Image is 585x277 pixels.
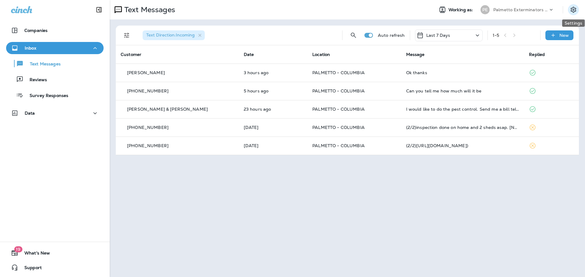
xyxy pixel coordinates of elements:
[25,46,36,50] p: Inbox
[562,19,585,27] div: Settings
[480,5,490,14] div: PE
[406,52,425,57] span: Message
[312,52,330,57] span: Location
[312,125,365,130] span: PALMETTO - COLUMBIA
[244,88,303,93] p: Sep 18, 2025 11:09 AM
[127,70,165,75] p: [PERSON_NAME]
[127,88,168,93] p: [PHONE_NUMBER]
[24,28,48,33] p: Companies
[24,61,61,67] p: Text Messages
[406,125,519,130] div: (2/2)inspection done on home and 2 sheds asap. [Notes from LSA: (1) This customer has requested a...
[312,88,365,94] span: PALMETTO - COLUMBIA
[529,52,545,57] span: Replied
[122,5,175,14] p: Text Messages
[25,111,35,116] p: Data
[127,143,168,148] p: [PHONE_NUMBER]
[378,33,405,38] p: Auto refresh
[6,89,104,102] button: Survey Responses
[312,70,365,75] span: PALMETTO - COLUMBIA
[6,42,104,54] button: Inbox
[406,88,519,93] div: Can you tell me how much will it be
[6,73,104,86] button: Reviews
[6,24,104,36] button: Companies
[6,57,104,70] button: Text Messages
[121,29,133,41] button: Filters
[568,4,579,15] button: Settings
[426,33,450,38] p: Last 7 Days
[406,70,519,75] div: Ok thanks
[14,246,22,252] span: 19
[244,52,254,57] span: Date
[18,251,50,258] span: What's New
[493,7,548,12] p: Palmetto Exterminators LLC
[6,261,104,274] button: Support
[312,106,365,112] span: PALMETTO - COLUMBIA
[18,265,42,272] span: Support
[146,32,195,38] span: Text Direction : Incoming
[23,77,47,83] p: Reviews
[406,107,519,112] div: I would like to do the pest control. Send me a bill telling me how much I owe since we only have ...
[127,107,208,112] p: [PERSON_NAME] & [PERSON_NAME]
[244,143,303,148] p: Sep 16, 2025 09:51 AM
[559,33,569,38] p: New
[127,125,168,130] p: [PHONE_NUMBER]
[244,125,303,130] p: Sep 17, 2025 12:44 PM
[6,107,104,119] button: Data
[406,143,519,148] div: (2/2)https://g.co/homeservices/f9G6W)
[493,33,499,38] div: 1 - 5
[244,107,303,112] p: Sep 17, 2025 05:49 PM
[244,70,303,75] p: Sep 18, 2025 01:41 PM
[347,29,360,41] button: Search Messages
[23,93,68,99] p: Survey Responses
[448,7,474,12] span: Working as:
[312,143,365,148] span: PALMETTO - COLUMBIA
[6,247,104,259] button: 19What's New
[90,4,108,16] button: Collapse Sidebar
[143,30,205,40] div: Text Direction:Incoming
[121,52,141,57] span: Customer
